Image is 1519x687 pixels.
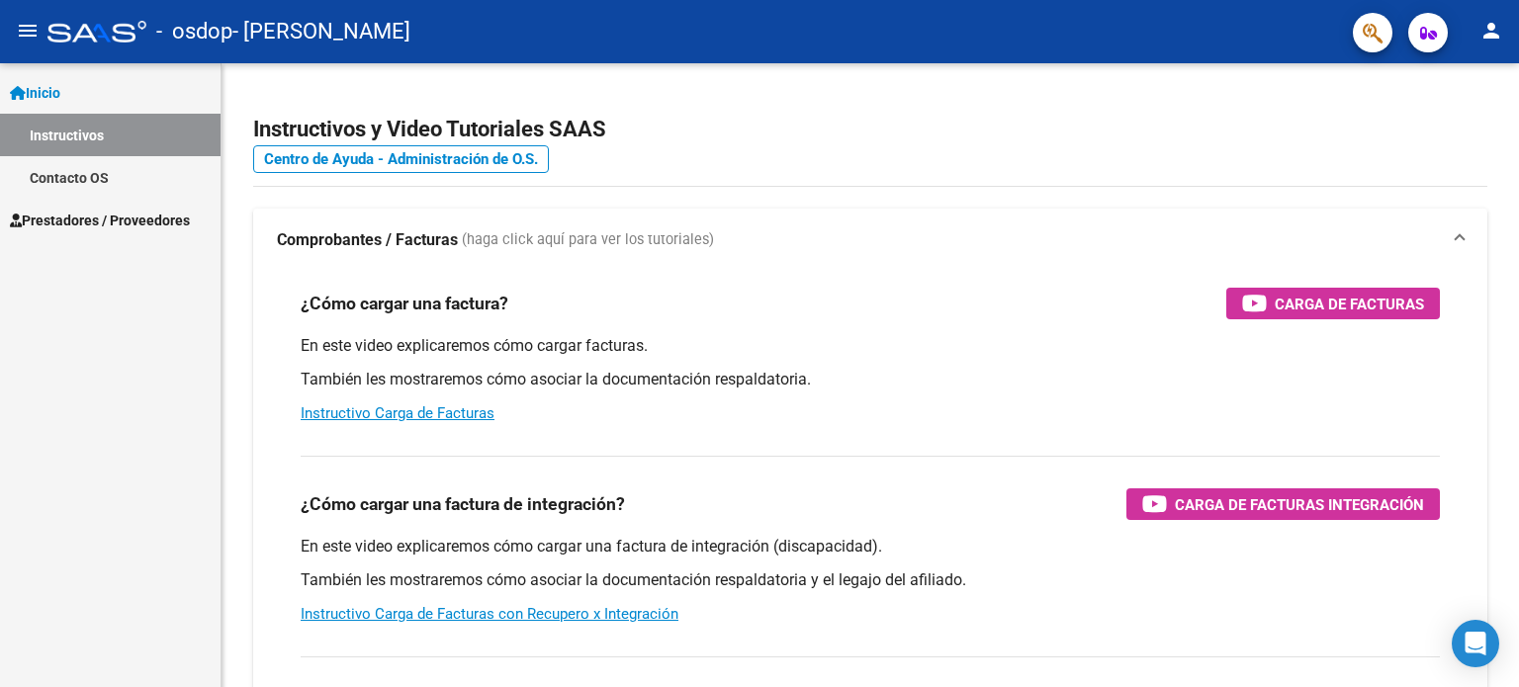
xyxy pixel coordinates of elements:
span: - osdop [156,10,232,53]
span: Carga de Facturas Integración [1175,492,1424,517]
h3: ¿Cómo cargar una factura de integración? [301,490,625,518]
button: Carga de Facturas [1226,288,1440,319]
a: Centro de Ayuda - Administración de O.S. [253,145,549,173]
strong: Comprobantes / Facturas [277,229,458,251]
button: Carga de Facturas Integración [1126,488,1440,520]
a: Instructivo Carga de Facturas con Recupero x Integración [301,605,678,623]
p: En este video explicaremos cómo cargar una factura de integración (discapacidad). [301,536,1440,558]
span: - [PERSON_NAME] [232,10,410,53]
div: Open Intercom Messenger [1452,620,1499,667]
span: Prestadores / Proveedores [10,210,190,231]
mat-expansion-panel-header: Comprobantes / Facturas (haga click aquí para ver los tutoriales) [253,209,1487,272]
mat-icon: menu [16,19,40,43]
a: Instructivo Carga de Facturas [301,404,494,422]
span: (haga click aquí para ver los tutoriales) [462,229,714,251]
h2: Instructivos y Video Tutoriales SAAS [253,111,1487,148]
mat-icon: person [1479,19,1503,43]
span: Carga de Facturas [1275,292,1424,316]
p: También les mostraremos cómo asociar la documentación respaldatoria. [301,369,1440,390]
p: También les mostraremos cómo asociar la documentación respaldatoria y el legajo del afiliado. [301,569,1440,591]
p: En este video explicaremos cómo cargar facturas. [301,335,1440,357]
h3: ¿Cómo cargar una factura? [301,290,508,317]
span: Inicio [10,82,60,104]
